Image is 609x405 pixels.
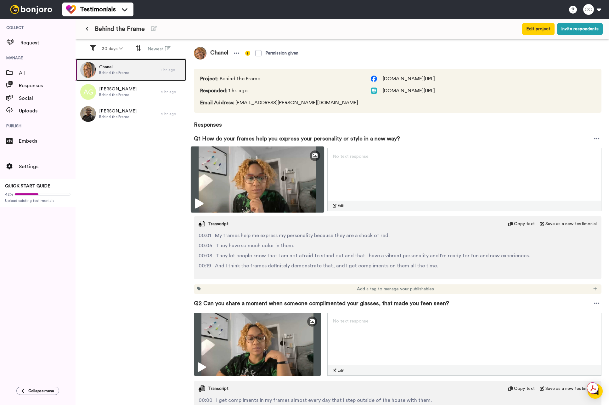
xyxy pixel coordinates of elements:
[19,163,76,170] span: Settings
[191,146,324,213] img: 50e2bcd7-5390-41c4-9a72-a91f8d2f3669-thumbnail_full-1755805301.jpg
[80,5,116,14] span: Testimonials
[66,4,76,14] img: tm-color.svg
[5,184,50,188] span: QUICK START GUIDE
[19,94,76,102] span: Social
[99,64,129,70] span: Chanel
[19,69,76,77] span: All
[99,114,137,119] span: Behind the Frame
[76,81,186,103] a: [PERSON_NAME]Behind the Frame2 hr. ago
[215,262,438,270] span: And I think the frames definitely demonstrate that, and I get compliments on them all the time.
[144,43,174,55] button: Newest
[161,89,183,94] div: 2 hr. ago
[333,154,369,159] span: No text response
[216,252,530,260] span: They let people know that I am not afraid to stand out and that I have a vibrant personality and ...
[208,385,228,392] span: Transcript
[80,84,96,100] img: ag.png
[200,75,358,83] span: Behind the Frame
[199,396,212,404] span: 00:00
[206,47,232,60] span: Chanel
[99,108,137,114] span: [PERSON_NAME]
[28,388,54,393] span: Collapse menu
[245,51,250,56] img: info-yellow.svg
[194,134,400,143] span: Q1 How do your frames help you express your personality or style in a new way?
[5,192,13,197] span: 42%
[98,43,127,54] button: 30 days
[383,75,435,83] span: [DOMAIN_NAME][URL]
[76,59,186,81] a: ChanelBehind the Frame1 hr. ago
[557,23,603,35] button: Invite respondents
[200,88,227,93] span: Responded :
[514,221,535,227] span: Copy text
[199,221,205,227] img: transcript.svg
[161,111,183,117] div: 2 hr. ago
[215,232,390,239] span: My frames help me express my personality because they are a shock of red.
[194,313,321,376] img: 475a6b91-78a0-47d7-8387-0092597b8ff6-thumbnail_full-1755805358.jpg
[99,86,137,92] span: [PERSON_NAME]
[371,76,377,82] img: facebook.svg
[194,47,206,60] img: 909c3ca3-5b02-4f81-a724-40f901aa0c2e.jpeg
[199,242,212,249] span: 00:05
[383,87,435,94] span: [DOMAIN_NAME][URL]
[99,70,129,75] span: Behind the Frame
[20,39,76,47] span: Request
[80,106,96,122] img: 6a0cda6b-3162-4d38-904b-b9263b207e12.jpeg
[545,385,597,392] span: Save as a new testimonial
[200,76,218,81] span: Project :
[200,87,358,94] span: 1 hr. ago
[80,62,96,78] img: 909c3ca3-5b02-4f81-a724-40f901aa0c2e.jpeg
[522,23,555,35] button: Edit project
[199,252,212,260] span: 00:08
[99,92,137,97] span: Behind the Frame
[19,107,76,115] span: Uploads
[545,221,597,227] span: Save as a new testimonial
[216,396,432,404] span: I get compliments in my frames almost every day that I step outside of the house with them.
[194,299,449,308] span: Q2 Can you share a moment when someone complimented your glasses, that made you feen seen?
[200,100,234,105] span: Email Address :
[8,5,55,14] img: bj-logo-header-white.svg
[76,103,186,125] a: [PERSON_NAME]Behind the Frame2 hr. ago
[199,262,211,270] span: 00:19
[265,50,298,56] div: Permission given
[199,385,205,392] img: transcript.svg
[208,221,228,227] span: Transcript
[19,137,76,145] span: Embeds
[338,368,345,373] span: Edit
[194,113,601,129] span: Responses
[161,67,183,72] div: 1 hr. ago
[19,82,76,89] span: Responses
[5,198,70,203] span: Upload existing testimonials
[95,25,145,33] span: Behind the Frame
[333,319,369,323] span: No text response
[357,286,434,292] span: Add a tag to manage your publishables
[200,99,358,106] span: [EMAIL_ADDRESS][PERSON_NAME][DOMAIN_NAME]
[16,387,59,395] button: Collapse menu
[199,232,211,239] span: 00:01
[338,203,345,208] span: Edit
[216,242,294,249] span: They have so much color in them.
[371,88,377,94] img: web.svg
[514,385,535,392] span: Copy text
